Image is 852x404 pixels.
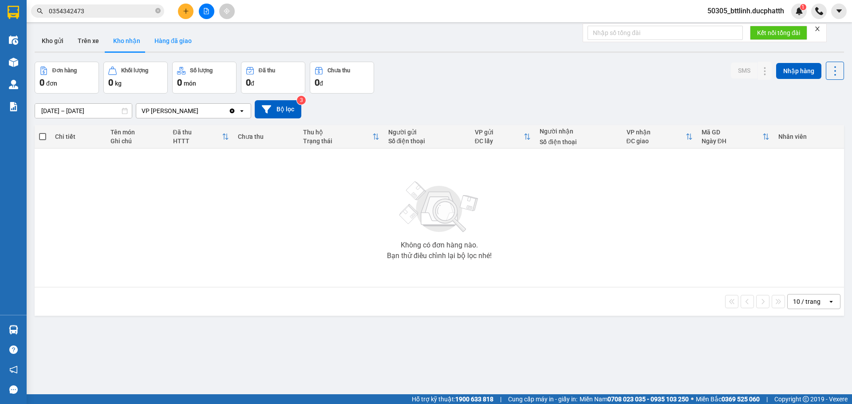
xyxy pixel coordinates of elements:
[835,7,843,15] span: caret-down
[580,394,689,404] span: Miền Nam
[46,80,57,87] span: đơn
[702,137,762,145] div: Ngày ĐH
[388,129,466,136] div: Người gửi
[241,62,305,94] button: Đã thu0đ
[229,107,236,114] svg: Clear value
[722,396,760,403] strong: 0369 525 060
[115,80,122,87] span: kg
[238,107,245,114] svg: open
[540,138,617,145] div: Số điện thoại
[251,80,254,87] span: đ
[801,4,805,10] span: 1
[190,67,213,74] div: Số lượng
[259,67,275,74] div: Đã thu
[155,8,161,13] span: close-circle
[9,35,18,45] img: warehouse-icon
[814,26,820,32] span: close
[255,100,301,118] button: Bộ lọc
[299,125,384,149] th: Toggle SortBy
[766,394,768,404] span: |
[750,26,807,40] button: Kết nối tổng đài
[475,137,524,145] div: ĐC lấy
[9,80,18,89] img: warehouse-icon
[110,129,164,136] div: Tên món
[388,137,466,145] div: Số điện thoại
[702,129,762,136] div: Mã GD
[470,125,536,149] th: Toggle SortBy
[627,137,686,145] div: ĐC giao
[9,365,18,374] span: notification
[178,4,193,19] button: plus
[303,129,372,136] div: Thu hộ
[696,394,760,404] span: Miền Bắc
[297,96,306,105] sup: 3
[776,63,821,79] button: Nhập hàng
[412,394,493,404] span: Hỗ trợ kỹ thuật:
[319,80,323,87] span: đ
[172,62,237,94] button: Số lượng0món
[199,4,214,19] button: file-add
[395,176,484,238] img: svg+xml;base64,PHN2ZyBjbGFzcz0ibGlzdC1wbHVnX19zdmciIHhtbG5zPSJodHRwOi8vd3d3LnczLm9yZy8yMDAwL3N2Zy...
[219,4,235,19] button: aim
[173,137,222,145] div: HTTT
[203,8,209,14] span: file-add
[35,104,132,118] input: Select a date range.
[147,30,199,51] button: Hàng đã giao
[183,8,189,14] span: plus
[238,133,294,140] div: Chưa thu
[700,5,791,16] span: 50305_bttlinh.ducphatth
[246,77,251,88] span: 0
[71,30,106,51] button: Trên xe
[8,6,19,19] img: logo-vxr
[607,396,689,403] strong: 0708 023 035 - 0935 103 250
[803,396,809,402] span: copyright
[199,106,200,115] input: Selected VP Hoằng Kim.
[184,80,196,87] span: món
[106,30,147,51] button: Kho nhận
[622,125,697,149] th: Toggle SortBy
[9,345,18,354] span: question-circle
[327,67,350,74] div: Chưa thu
[103,62,168,94] button: Khối lượng0kg
[173,129,222,136] div: Đã thu
[828,298,835,305] svg: open
[731,63,757,78] button: SMS
[831,4,847,19] button: caret-down
[627,129,686,136] div: VP nhận
[155,7,161,16] span: close-circle
[9,102,18,111] img: solution-icon
[39,77,44,88] span: 0
[142,106,198,115] div: VP [PERSON_NAME]
[310,62,374,94] button: Chưa thu0đ
[795,7,803,15] img: icon-new-feature
[9,385,18,394] span: message
[401,242,478,249] div: Không có đơn hàng nào.
[49,6,154,16] input: Tìm tên, số ĐT hoặc mã đơn
[224,8,230,14] span: aim
[793,297,820,306] div: 10 / trang
[169,125,234,149] th: Toggle SortBy
[35,62,99,94] button: Đơn hàng0đơn
[800,4,806,10] sup: 1
[757,28,800,38] span: Kết nối tổng đài
[588,26,743,40] input: Nhập số tổng đài
[177,77,182,88] span: 0
[475,129,524,136] div: VP gửi
[778,133,840,140] div: Nhân viên
[9,325,18,334] img: warehouse-icon
[508,394,577,404] span: Cung cấp máy in - giấy in:
[37,8,43,14] span: search
[540,128,617,135] div: Người nhận
[303,137,372,145] div: Trạng thái
[691,397,694,401] span: ⚪️
[315,77,319,88] span: 0
[697,125,774,149] th: Toggle SortBy
[110,137,164,145] div: Ghi chú
[500,394,501,404] span: |
[55,133,101,140] div: Chi tiết
[9,58,18,67] img: warehouse-icon
[35,30,71,51] button: Kho gửi
[108,77,113,88] span: 0
[387,252,492,259] div: Bạn thử điều chỉnh lại bộ lọc nhé!
[455,396,493,403] strong: 1900 633 818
